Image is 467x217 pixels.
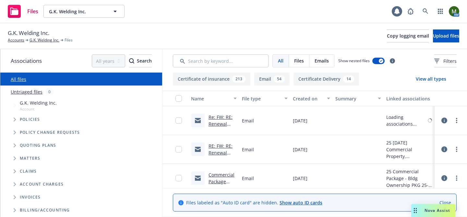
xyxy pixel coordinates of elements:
[175,117,182,124] input: Toggle Row Selected
[387,29,429,42] button: Copy logging email
[290,91,333,106] button: Created on
[425,208,450,213] span: Nova Assist
[30,37,59,43] a: G.K. Welding Inc.
[191,95,230,102] div: Name
[333,91,384,106] button: Summary
[453,145,461,153] a: more
[433,33,459,39] span: Upload files
[453,174,461,182] a: more
[280,200,322,206] a: Show auto ID cards
[386,95,432,102] div: Linked associations
[449,6,459,17] img: photo
[188,91,239,106] button: Name
[434,54,457,67] button: Filters
[254,73,290,86] button: Email
[175,95,182,102] input: Select all
[65,37,73,43] span: Files
[439,199,451,206] a: Close
[242,117,254,124] span: Email
[293,117,307,124] span: [DATE]
[20,106,57,112] span: Account
[20,169,37,173] span: Claims
[404,5,417,18] a: Report a Bug
[434,58,457,64] span: Filters
[293,73,359,86] button: Certificate Delivery
[0,98,162,204] div: Tree Example
[343,75,354,83] div: 14
[242,146,254,153] span: Email
[5,2,41,20] a: Files
[20,118,40,121] span: Policies
[209,143,235,210] a: RE: FW: RE: Renewal Solicitation - [DATE] - Workers Compensation. - G.K. Welding Inc. - Newfront ...
[386,139,432,160] div: 25 [DATE] Commercial Property, Commercial Package, [DATE] Workers' Compensation Renewal
[20,182,64,186] span: Account charges
[434,5,447,18] a: Switch app
[175,146,182,153] input: Toggle Row Selected
[11,88,42,95] a: Untriaged files
[129,55,152,67] div: Search
[419,5,432,18] a: Search
[175,175,182,181] input: Toggle Row Selected
[129,54,152,67] button: SearchSearch
[384,91,435,106] button: Linked associations
[8,37,24,43] a: Accounts
[20,208,70,212] span: Billing/Accounting
[433,29,459,42] button: Upload files
[186,199,322,206] span: Files labeled as "Auto ID card" are hidden.
[49,8,105,15] span: G.K. Welding Inc.
[405,73,457,86] button: View all types
[20,143,56,147] span: Quoting plans
[232,75,245,83] div: 213
[411,204,455,217] button: Nova Assist
[43,5,125,18] button: G.K. Welding Inc.
[293,146,307,153] span: [DATE]
[293,175,307,182] span: [DATE]
[173,73,250,86] button: Certificate of insurance
[443,58,457,64] span: Filters
[242,95,281,102] div: File type
[387,33,429,39] span: Copy logging email
[45,88,54,96] div: 0
[315,57,329,64] span: Emails
[293,95,323,102] div: Created on
[386,114,426,127] div: Loading associations...
[411,204,419,217] div: Drag to move
[27,9,38,14] span: Files
[453,117,461,124] a: more
[294,57,304,64] span: Files
[386,168,432,188] div: 25 Commercial Package - Bldg Ownership PKG 25-26
[11,76,26,82] a: All files
[338,58,370,63] span: Show nested files
[274,75,285,83] div: 54
[209,114,235,181] a: Re: FW: RE: Renewal Solicitation - [DATE] - Workers Compensation. - G.K. Welding Inc. - Newfront ...
[8,29,49,37] span: G.K. Welding Inc.
[129,58,134,63] svg: Search
[239,91,290,106] button: File type
[20,195,41,199] span: Invoices
[20,156,40,160] span: Matters
[242,175,254,182] span: Email
[11,57,42,65] span: Associations
[20,99,57,106] span: G.K. Welding Inc.
[335,95,374,102] div: Summary
[173,54,269,67] input: Search by keyword...
[20,131,80,134] span: Policy change requests
[278,57,283,64] span: All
